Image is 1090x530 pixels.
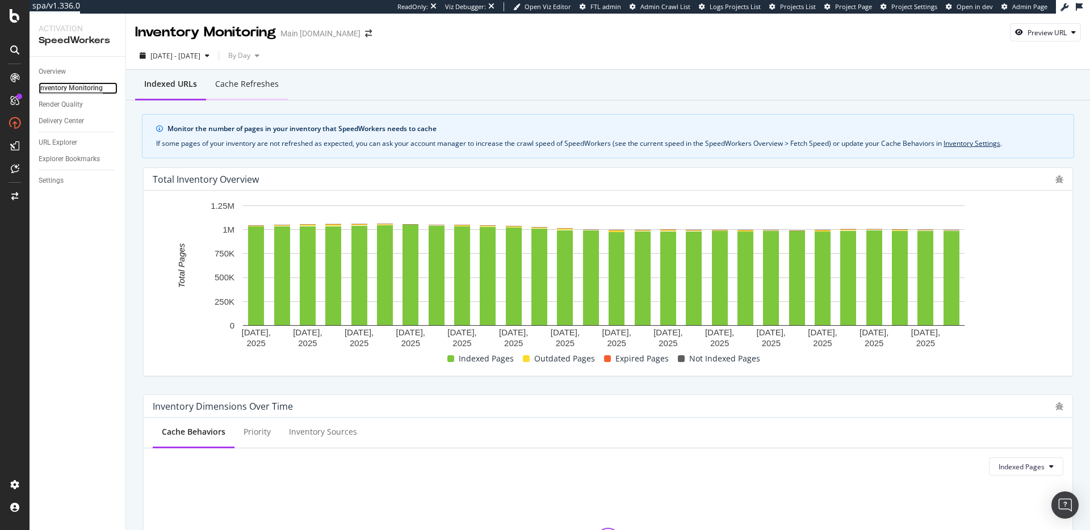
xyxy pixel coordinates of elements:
div: Inventory Dimensions Over Time [153,401,293,412]
text: [DATE], [860,327,888,337]
div: Viz Debugger: [445,2,486,11]
text: Total Pages [177,243,186,288]
text: [DATE], [293,327,322,337]
span: Projects List [780,2,816,11]
div: Activation [39,23,116,34]
a: Settings [39,175,118,187]
a: Open Viz Editor [513,2,571,11]
text: [DATE], [705,327,734,337]
span: Not Indexed Pages [689,352,760,365]
span: Logs Projects List [710,2,761,11]
text: 2025 [556,339,575,348]
text: 1.25M [211,201,234,211]
div: Cache Behaviors [162,426,225,438]
text: 2025 [813,339,832,348]
a: Inventory Monitoring [39,82,118,94]
svg: A chart. [153,200,1055,350]
a: Overview [39,66,118,78]
span: Outdated Pages [534,352,595,365]
a: FTL admin [580,2,621,11]
text: [DATE], [447,327,476,337]
a: Project Settings [881,2,937,11]
span: Open Viz Editor [525,2,571,11]
div: Inventory Monitoring [39,82,103,94]
text: [DATE], [345,327,374,337]
div: bug [1055,402,1063,410]
text: [DATE], [808,327,837,337]
div: If some pages of your inventory are not refreshed as expected, you can ask your account manager t... [156,138,1060,149]
div: URL Explorer [39,137,77,149]
div: Monitor the number of pages in your inventory that SpeedWorkers needs to cache [167,124,1060,134]
text: 2025 [762,339,781,348]
text: 2025 [401,339,420,348]
text: [DATE], [241,327,270,337]
a: Projects List [769,2,816,11]
div: Total Inventory Overview [153,174,259,185]
div: arrow-right-arrow-left [365,30,372,37]
a: Delivery Center [39,115,118,127]
text: [DATE], [602,327,631,337]
text: 2025 [246,339,265,348]
div: Delivery Center [39,115,84,127]
text: 2025 [865,339,883,348]
text: [DATE], [551,327,580,337]
text: 1M [223,225,234,234]
div: Render Quality [39,99,83,111]
text: 2025 [607,339,626,348]
a: Admin Crawl List [630,2,690,11]
div: SpeedWorkers [39,34,116,47]
text: 750K [215,249,234,258]
span: Admin Page [1012,2,1047,11]
text: 500K [215,273,234,283]
div: Settings [39,175,64,187]
text: 0 [230,321,234,330]
div: Inventory Sources [289,426,357,438]
div: Priority [244,426,271,438]
div: Open Intercom Messenger [1051,491,1079,519]
span: Open in dev [957,2,993,11]
span: Project Page [835,2,872,11]
button: [DATE] - [DATE] [135,47,214,65]
text: 250K [215,297,234,306]
span: Admin Crawl List [640,2,690,11]
div: bug [1055,175,1063,183]
text: 2025 [350,339,368,348]
span: Indexed Pages [999,462,1045,472]
div: Preview URL [1028,28,1067,37]
a: Explorer Bookmarks [39,153,118,165]
div: info banner [142,114,1074,158]
text: 2025 [452,339,471,348]
a: Open in dev [946,2,993,11]
span: [DATE] - [DATE] [150,51,200,61]
div: ReadOnly: [397,2,428,11]
span: By Day [224,51,250,60]
span: FTL admin [590,2,621,11]
a: URL Explorer [39,137,118,149]
text: [DATE], [653,327,682,337]
text: [DATE], [911,327,940,337]
text: [DATE], [499,327,528,337]
text: [DATE], [396,327,425,337]
text: 2025 [504,339,523,348]
button: Indexed Pages [989,457,1063,476]
div: Cache refreshes [215,78,279,90]
text: 2025 [659,339,677,348]
a: Project Page [824,2,872,11]
a: Render Quality [39,99,118,111]
a: Logs Projects List [699,2,761,11]
span: Indexed Pages [459,352,514,365]
a: Admin Page [1001,2,1047,11]
text: 2025 [298,339,317,348]
text: 2025 [710,339,729,348]
div: Indexed URLs [144,78,197,90]
text: [DATE], [757,327,786,337]
div: Overview [39,66,66,78]
span: Expired Pages [615,352,669,365]
button: By Day [224,47,264,65]
span: Project Settings [891,2,937,11]
a: Inventory Settings [944,138,1000,148]
button: Preview URL [1010,23,1081,41]
text: 2025 [916,339,935,348]
div: Explorer Bookmarks [39,153,100,165]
